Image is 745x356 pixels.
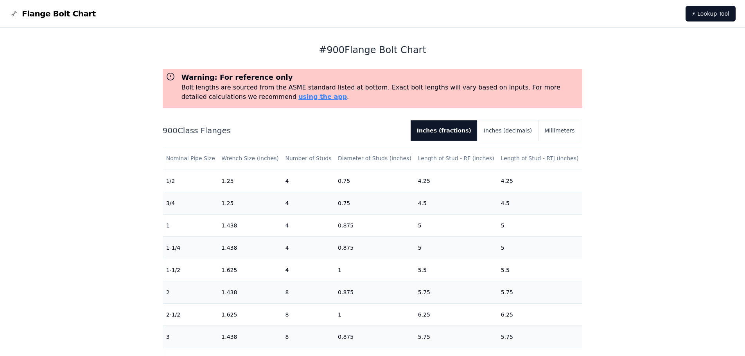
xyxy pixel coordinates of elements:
[218,303,282,326] td: 1.625
[163,147,219,170] th: Nominal Pipe Size
[218,281,282,303] td: 1.438
[335,236,415,259] td: 0.875
[335,326,415,348] td: 0.875
[335,281,415,303] td: 0.875
[498,281,582,303] td: 5.75
[335,192,415,214] td: 0.75
[282,259,335,281] td: 4
[218,214,282,236] td: 1.438
[298,93,347,100] a: using the app
[335,147,415,170] th: Diameter of Studs (inches)
[218,147,282,170] th: Wrench Size (inches)
[282,170,335,192] td: 4
[218,259,282,281] td: 1.625
[498,147,582,170] th: Length of Stud - RTJ (inches)
[415,326,498,348] td: 5.75
[9,8,96,19] a: Flange Bolt Chart LogoFlange Bolt Chart
[415,214,498,236] td: 5
[163,303,219,326] td: 2-1/2
[415,170,498,192] td: 4.25
[282,303,335,326] td: 8
[163,214,219,236] td: 1
[282,281,335,303] td: 8
[538,120,581,141] button: Millimeters
[163,125,404,136] h2: 900 Class Flanges
[218,170,282,192] td: 1.25
[335,303,415,326] td: 1
[335,259,415,281] td: 1
[478,120,538,141] button: Inches (decimals)
[415,281,498,303] td: 5.75
[181,83,580,102] p: Bolt lengths are sourced from the ASME standard listed at bottom. Exact bolt lengths will vary ba...
[415,259,498,281] td: 5.5
[686,6,736,21] a: ⚡ Lookup Tool
[163,236,219,259] td: 1-1/4
[282,147,335,170] th: Number of Studs
[22,8,96,19] span: Flange Bolt Chart
[498,259,582,281] td: 5.5
[282,326,335,348] td: 8
[218,192,282,214] td: 1.25
[498,236,582,259] td: 5
[163,259,219,281] td: 1-1/2
[282,214,335,236] td: 4
[218,326,282,348] td: 1.438
[498,326,582,348] td: 5.75
[335,214,415,236] td: 0.875
[498,214,582,236] td: 5
[282,192,335,214] td: 4
[498,170,582,192] td: 4.25
[335,170,415,192] td: 0.75
[163,44,583,56] h1: # 900 Flange Bolt Chart
[415,147,498,170] th: Length of Stud - RF (inches)
[9,9,19,18] img: Flange Bolt Chart Logo
[163,281,219,303] td: 2
[181,72,580,83] h3: Warning: For reference only
[282,236,335,259] td: 4
[498,303,582,326] td: 6.25
[411,120,478,141] button: Inches (fractions)
[415,236,498,259] td: 5
[415,192,498,214] td: 4.5
[163,326,219,348] td: 3
[163,170,219,192] td: 1/2
[415,303,498,326] td: 6.25
[163,192,219,214] td: 3/4
[498,192,582,214] td: 4.5
[218,236,282,259] td: 1.438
